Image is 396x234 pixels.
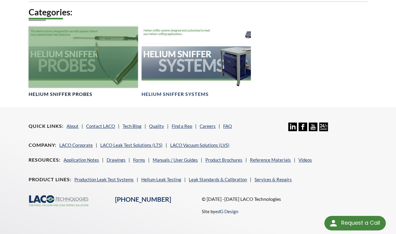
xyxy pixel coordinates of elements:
[223,123,232,129] a: FAQ
[319,127,328,132] a: 24/7 Support
[142,91,209,97] h4: Helium Sniffer Systems
[189,177,247,182] a: Leak Standards & Calibration
[202,195,367,203] p: © [DATE] -[DATE] LACO Technologies
[205,157,242,163] a: Product Brochures
[200,123,216,129] a: Careers
[250,157,291,163] a: Reference Materials
[29,142,56,148] h4: Company
[29,123,64,129] h4: Quick Links
[254,177,292,182] a: Services & Repairs
[100,142,163,148] a: LACO Leak Test Solutions (LTS)
[142,27,251,98] a: Helium Sniffer Systems headerHelium Sniffer Systems
[123,123,142,129] a: Tech Blog
[319,122,328,131] img: 24/7 Support Icon
[133,157,145,163] a: Forms
[170,142,229,148] a: LACO Vacuum Solutions (LVS)
[202,208,238,215] p: Site by
[149,123,164,129] a: Quality
[29,176,71,183] h4: Product Lines
[324,216,386,230] div: Request a Call
[215,209,238,214] a: edG Design
[115,195,171,203] a: [PHONE_NUMBER]
[64,157,99,163] a: Application Notes
[59,142,93,148] a: LACO Corporate
[29,7,367,18] h2: Categories:
[341,216,380,230] div: Request a Call
[329,218,338,228] img: round button
[172,123,192,129] a: Find a Rep
[298,157,312,163] a: Videos
[107,157,126,163] a: Drawings
[29,157,61,163] h4: Resources
[29,91,92,97] h4: Helium Sniffer Probes
[67,123,79,129] a: About
[29,27,138,98] a: Helium Sniffer Probe headerHelium Sniffer Probes
[74,177,134,182] a: Production Leak Test Systems
[86,123,115,129] a: Contact LACO
[153,157,198,163] a: Manuals / User Guides
[141,177,181,182] a: Helium Leak Testing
